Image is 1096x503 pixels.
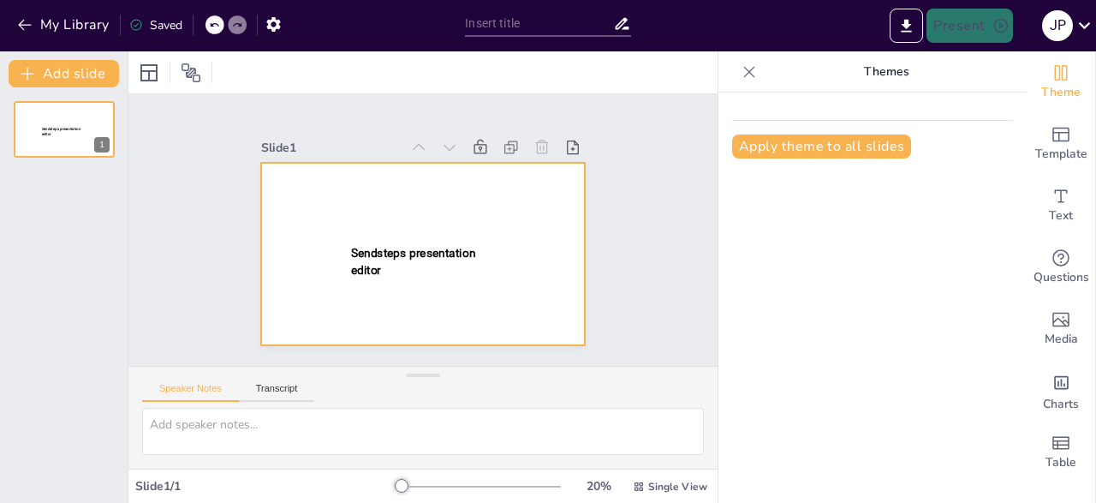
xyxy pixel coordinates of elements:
[763,51,1010,93] p: Themes
[1042,9,1073,43] button: J P
[1027,51,1095,113] div: Change the overall theme
[94,137,110,153] div: 1
[1045,453,1076,472] span: Table
[1035,145,1087,164] span: Template
[135,59,163,87] div: Layout
[181,63,201,83] span: Position
[732,135,911,159] button: Apply theme to all slides
[1045,330,1078,349] span: Media
[42,127,80,136] span: Sendsteps presentation editor
[890,9,923,43] button: Export to PowerPoint
[1027,113,1095,175] div: Add ready made slides
[1027,237,1095,298] div: Get real-time input from your audience
[1027,422,1095,483] div: Add a table
[1043,395,1079,414] span: Charts
[1027,298,1095,360] div: Add images, graphics, shapes or video
[14,101,115,158] div: Sendsteps presentation editor1
[1042,10,1073,41] div: J P
[1027,360,1095,422] div: Add charts and graphs
[1033,268,1089,287] span: Questions
[135,478,396,494] div: Slide 1 / 1
[1027,175,1095,237] div: Add text boxes
[261,140,401,156] div: Slide 1
[13,11,116,39] button: My Library
[578,478,619,494] div: 20 %
[465,11,612,36] input: Insert title
[648,480,707,494] span: Single View
[926,9,1012,43] button: Present
[142,383,239,402] button: Speaker Notes
[1049,207,1073,225] span: Text
[1041,83,1081,102] span: Theme
[9,60,119,87] button: Add slide
[129,17,182,33] div: Saved
[350,247,475,277] span: Sendsteps presentation editor
[239,383,315,402] button: Transcript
